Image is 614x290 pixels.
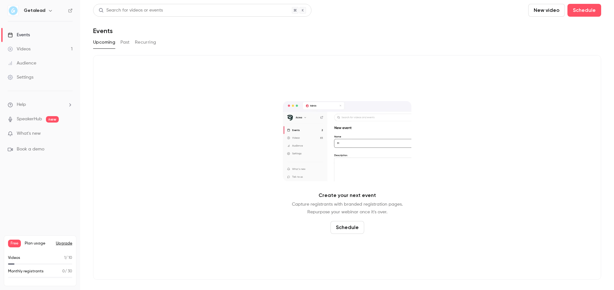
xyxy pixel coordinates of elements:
img: Getalead [8,5,18,16]
span: Plan usage [25,241,52,246]
button: Recurring [135,37,156,47]
button: Schedule [330,221,364,234]
span: Free [8,240,21,247]
span: new [46,116,59,123]
div: Search for videos or events [99,7,163,14]
div: Events [8,32,30,38]
h6: Getalead [24,7,45,14]
li: help-dropdown-opener [8,101,73,108]
p: Create your next event [319,192,376,199]
span: Book a demo [17,146,44,153]
div: Audience [8,60,36,66]
div: Videos [8,46,31,52]
p: Videos [8,255,20,261]
button: Past [120,37,130,47]
button: New video [528,4,565,17]
button: Upcoming [93,37,115,47]
h1: Events [93,27,113,35]
button: Schedule [567,4,601,17]
span: What's new [17,130,41,137]
p: Monthly registrants [8,269,44,274]
p: / 30 [62,269,72,274]
span: 0 [62,269,65,273]
p: / 10 [64,255,72,261]
button: Upgrade [56,241,72,246]
span: Help [17,101,26,108]
p: Capture registrants with branded registration pages. Repurpose your webinar once it's over. [292,200,403,216]
div: Settings [8,74,33,81]
a: SpeakerHub [17,116,42,123]
span: 1 [64,256,66,260]
iframe: Noticeable Trigger [65,131,73,137]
